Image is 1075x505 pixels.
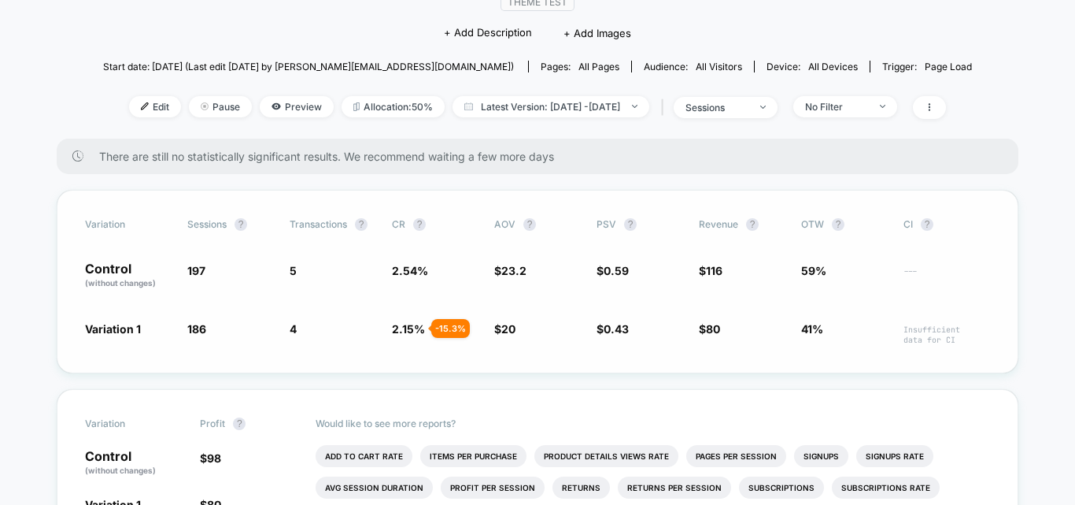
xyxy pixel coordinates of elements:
[808,61,858,72] span: all devices
[632,105,637,108] img: end
[882,61,972,72] div: Trigger:
[260,96,334,117] span: Preview
[453,96,649,117] span: Latest Version: [DATE] - [DATE]
[604,264,629,277] span: 0.59
[189,96,252,117] span: Pause
[696,61,742,72] span: All Visitors
[706,322,720,336] span: 80
[235,218,247,231] button: ?
[706,264,722,277] span: 116
[494,322,515,336] span: $
[187,264,205,277] span: 197
[233,418,246,430] button: ?
[805,101,868,113] div: No Filter
[316,418,991,429] p: Would like to see more reports?
[85,322,141,336] span: Variation 1
[801,322,823,336] span: 41%
[746,218,759,231] button: ?
[578,61,619,72] span: all pages
[316,477,433,499] li: Avg Session Duration
[644,61,742,72] div: Audience:
[342,96,445,117] span: Allocation: 50%
[801,264,826,277] span: 59%
[316,445,412,467] li: Add To Cart Rate
[685,102,748,113] div: sessions
[597,264,629,277] span: $
[832,477,940,499] li: Subscriptions Rate
[534,445,678,467] li: Product Details Views Rate
[880,105,885,108] img: end
[392,264,428,277] span: 2.54 %
[355,218,368,231] button: ?
[431,319,470,338] div: - 15.3 %
[739,477,824,499] li: Subscriptions
[754,61,870,72] span: Device:
[494,218,515,230] span: AOV
[85,262,172,289] p: Control
[201,102,209,110] img: end
[657,96,674,119] span: |
[541,61,619,72] div: Pages:
[444,25,532,41] span: + Add Description
[624,218,637,231] button: ?
[200,451,221,465] span: $
[686,445,786,467] li: Pages Per Session
[501,322,515,336] span: 20
[523,218,536,231] button: ?
[699,264,722,277] span: $
[464,102,473,110] img: calendar
[392,322,425,336] span: 2.15 %
[604,322,629,336] span: 0.43
[856,445,933,467] li: Signups Rate
[420,445,526,467] li: Items Per Purchase
[85,278,156,288] span: (without changes)
[187,322,206,336] span: 186
[552,477,610,499] li: Returns
[413,218,426,231] button: ?
[290,264,297,277] span: 5
[903,325,990,345] span: Insufficient data for CI
[353,102,360,111] img: rebalance
[699,218,738,230] span: Revenue
[207,451,221,465] span: 98
[141,102,149,110] img: edit
[494,264,526,277] span: $
[563,27,631,39] span: + Add Images
[392,218,405,230] span: CR
[832,218,844,231] button: ?
[794,445,848,467] li: Signups
[200,418,225,429] span: Profit
[290,322,297,336] span: 4
[103,61,514,72] span: Start date: [DATE] (Last edit [DATE] by [PERSON_NAME][EMAIL_ADDRESS][DOMAIN_NAME])
[99,150,987,163] span: There are still no statistically significant results. We recommend waiting a few more days
[85,450,184,477] p: Control
[921,218,933,231] button: ?
[903,266,990,289] span: ---
[597,322,629,336] span: $
[699,322,720,336] span: $
[501,264,526,277] span: 23.2
[760,106,766,109] img: end
[85,418,172,430] span: Variation
[618,477,731,499] li: Returns Per Session
[903,218,990,231] span: CI
[85,218,172,231] span: Variation
[290,218,347,230] span: Transactions
[801,218,888,231] span: OTW
[925,61,972,72] span: Page Load
[441,477,545,499] li: Profit Per Session
[597,218,616,230] span: PSV
[85,466,156,475] span: (without changes)
[187,218,227,230] span: Sessions
[129,96,181,117] span: Edit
